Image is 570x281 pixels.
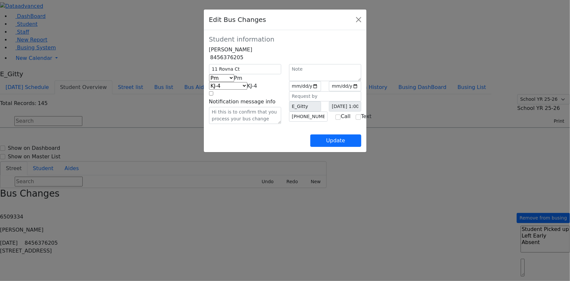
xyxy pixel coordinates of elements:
span: KJ-4 [247,83,257,89]
input: End date [329,81,361,91]
span: 8456376205 [210,54,244,61]
span: Pm [234,75,242,81]
input: Created at [329,101,361,112]
label: Text [361,113,371,120]
span: [PERSON_NAME] [209,46,252,53]
input: Address [209,64,281,74]
input: Phone number [289,112,328,122]
h5: Edit Bus Changes [209,15,266,25]
input: Request by [289,91,361,101]
input: Created by user [289,101,321,112]
button: Close [353,14,364,25]
h5: Student information [209,35,361,43]
label: Notification message info [209,98,276,106]
button: Update [310,134,361,147]
label: Call [341,113,350,120]
input: Start date [289,81,321,91]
